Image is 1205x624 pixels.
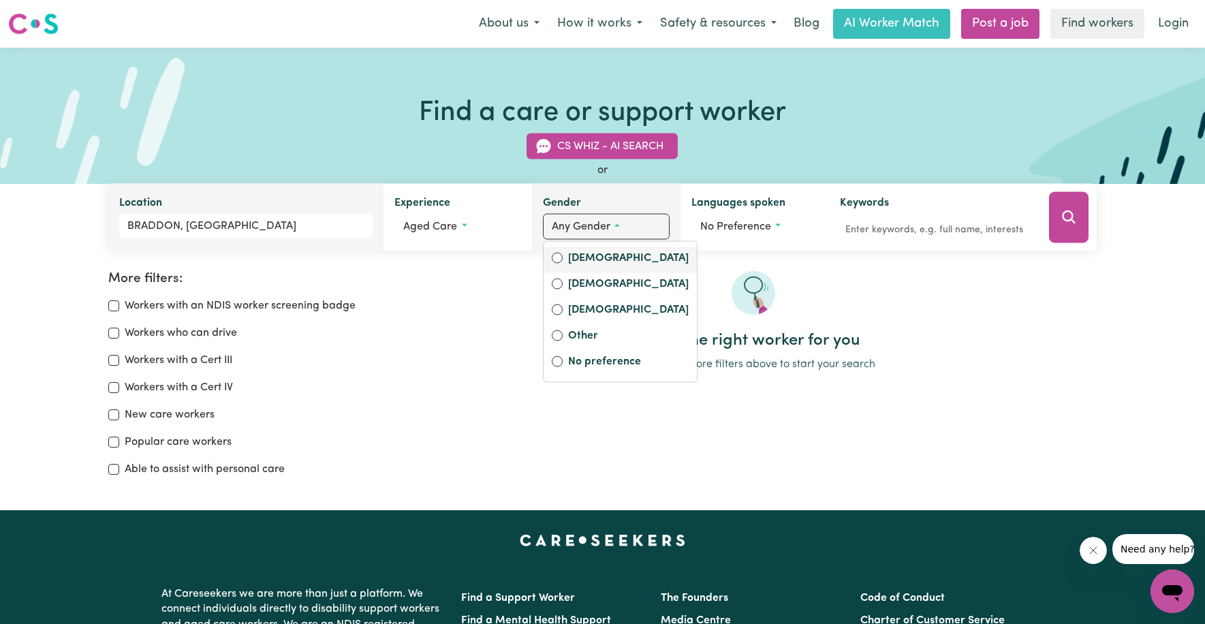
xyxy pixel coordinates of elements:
a: Careseekers home page [520,535,685,546]
label: Workers with a Cert IV [125,379,233,396]
a: Find workers [1050,9,1144,39]
a: Blog [785,9,828,39]
div: or [108,162,1096,178]
label: Workers with an NDIS worker screening badge [125,298,356,314]
label: Able to assist with personal care [125,461,285,478]
span: Need any help? [8,10,82,20]
label: New care workers [125,407,215,423]
button: How it works [548,10,651,38]
label: Popular care workers [125,434,232,450]
button: Worker experience options [394,214,521,240]
iframe: Close message [1080,537,1107,564]
a: Careseekers logo [8,8,59,40]
span: No preference [700,221,771,232]
label: [DEMOGRAPHIC_DATA] [568,276,689,295]
label: Gender [543,195,581,214]
button: CS Whiz - AI Search [527,134,678,159]
a: Post a job [961,9,1039,39]
h2: More filters: [108,271,393,287]
button: Search [1049,192,1089,243]
button: Worker language preferences [691,214,818,240]
button: About us [470,10,548,38]
a: Code of Conduct [860,593,945,604]
label: No preference [568,354,689,373]
p: Use one or more filters above to start your search [410,356,1097,373]
label: Languages spoken [691,195,785,214]
a: The Founders [661,593,728,604]
button: Worker gender preference [543,214,670,240]
input: Enter keywords, e.g. full name, interests [840,219,1030,240]
button: Safety & resources [651,10,785,38]
div: Worker gender preference [543,241,698,383]
input: Enter a suburb [119,214,373,238]
a: AI Worker Match [833,9,950,39]
label: [DEMOGRAPHIC_DATA] [568,302,689,321]
label: Other [568,328,689,347]
span: Any gender [552,221,610,232]
label: [DEMOGRAPHIC_DATA] [568,250,689,269]
label: Experience [394,195,450,214]
h2: Find the right worker for you [410,331,1097,351]
iframe: Message from company [1112,534,1194,564]
span: Aged care [403,221,457,232]
label: Workers who can drive [125,325,237,341]
h1: Find a care or support worker [419,97,786,129]
a: Find a Support Worker [461,593,575,604]
iframe: Button to launch messaging window [1151,570,1194,613]
label: Workers with a Cert III [125,352,232,369]
label: Keywords [840,195,889,214]
a: Login [1150,9,1197,39]
img: Careseekers logo [8,12,59,36]
label: Location [119,195,162,214]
